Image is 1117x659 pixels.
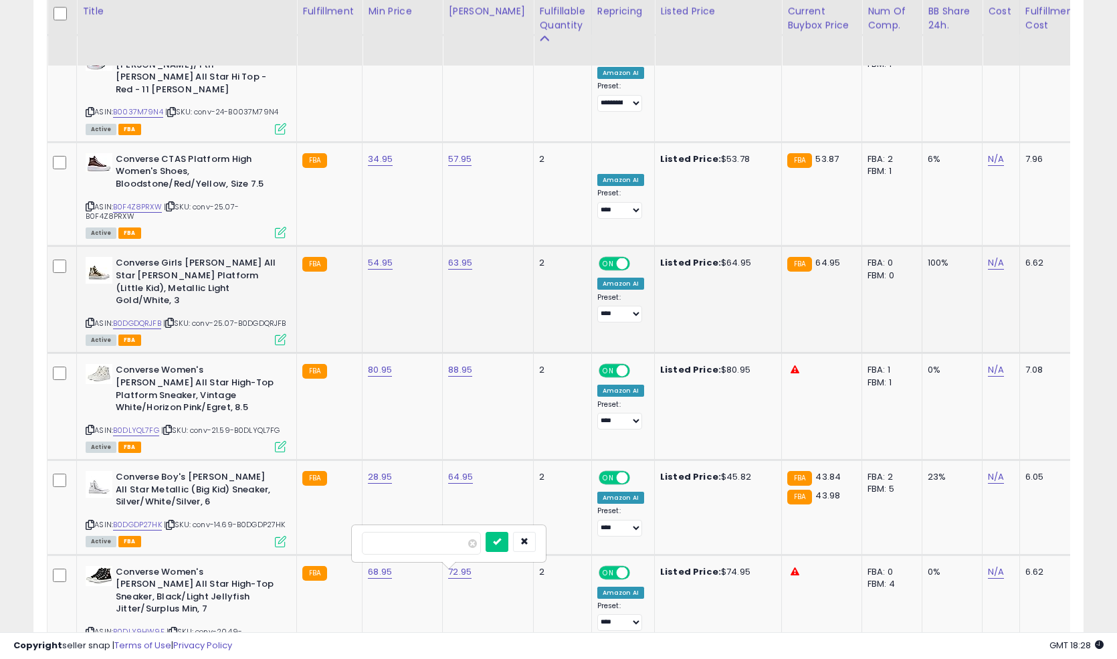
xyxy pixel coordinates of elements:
[627,567,649,578] span: OFF
[368,256,393,270] a: 54.95
[448,4,528,18] div: [PERSON_NAME]
[988,565,1004,579] a: N/A
[988,470,1004,484] a: N/A
[86,124,116,135] span: All listings currently available for purchase on Amazon
[1049,639,1104,652] span: 2025-09-9 18:28 GMT
[448,565,472,579] a: 72.95
[86,153,112,172] img: 31BUD2AIjYL._SL40_.jpg
[86,566,112,586] img: 41RtqryyAaL._SL40_.jpg
[597,189,644,219] div: Preset:
[868,483,912,495] div: FBM: 5
[302,153,327,168] small: FBA
[597,385,644,397] div: Amazon AI
[988,363,1004,377] a: N/A
[597,506,644,537] div: Preset:
[928,4,977,32] div: BB Share 24h.
[113,318,161,329] a: B0DGDQRJFB
[86,364,112,384] img: 31Fe0EIUArL._SL40_.jpg
[116,257,278,310] b: Converse Girls [PERSON_NAME] All Star [PERSON_NAME] Platform (Little Kid), Metallic Light Gold/Wh...
[86,153,286,238] div: ASIN:
[928,566,972,578] div: 0%
[988,4,1014,18] div: Cost
[86,364,286,451] div: ASIN:
[118,442,141,453] span: FBA
[660,256,721,269] b: Listed Price:
[928,153,972,165] div: 6%
[368,4,437,18] div: Min Price
[86,471,112,498] img: 31zOBIZl7nL._SL40_.jpg
[114,639,171,652] a: Terms of Use
[113,201,162,213] a: B0F4Z8PRXW
[86,471,286,545] div: ASIN:
[660,257,771,269] div: $64.95
[600,567,617,578] span: ON
[868,377,912,389] div: FBM: 1
[597,174,644,186] div: Amazon AI
[1025,257,1072,269] div: 6.62
[988,256,1004,270] a: N/A
[116,153,278,194] b: Converse CTAS Platform High Women's Shoes, Bloodstone/Red/Yellow, Size 7.5
[86,335,116,346] span: All listings currently available for purchase on Amazon
[597,293,644,323] div: Preset:
[600,258,617,270] span: ON
[868,471,912,483] div: FBA: 2
[116,566,278,619] b: Converse Women's [PERSON_NAME] All Star High-Top Sneaker, Black/Light Jellyfish Jitter/Surplus Mi...
[113,425,159,436] a: B0DLYQL7FG
[660,364,771,376] div: $80.95
[86,46,286,133] div: ASIN:
[815,470,841,483] span: 43.84
[302,4,357,18] div: Fulfillment
[86,536,116,547] span: All listings currently available for purchase on Amazon
[1025,364,1072,376] div: 7.08
[660,470,721,483] b: Listed Price:
[539,153,581,165] div: 2
[1025,471,1072,483] div: 6.05
[368,153,393,166] a: 34.95
[868,257,912,269] div: FBA: 0
[539,471,581,483] div: 2
[815,256,840,269] span: 64.95
[165,106,278,117] span: | SKU: conv-24-B0037M79N4
[597,587,644,599] div: Amazon AI
[161,425,280,436] span: | SKU: conv-21.59-B0DLYQL7FG
[868,4,916,32] div: Num of Comp.
[448,470,473,484] a: 64.95
[86,257,112,284] img: 31pD0Id6NyL._SL40_.jpg
[597,278,644,290] div: Amazon AI
[868,566,912,578] div: FBA: 0
[113,106,163,118] a: B0037M79N4
[173,639,232,652] a: Privacy Policy
[928,364,972,376] div: 0%
[118,536,141,547] span: FBA
[302,257,327,272] small: FBA
[597,492,644,504] div: Amazon AI
[86,201,239,221] span: | SKU: conv-25.07-B0F4Z8PRXW
[868,364,912,376] div: FBA: 1
[787,257,812,272] small: FBA
[448,256,472,270] a: 63.95
[597,4,649,18] div: Repricing
[302,364,327,379] small: FBA
[86,257,286,344] div: ASIN:
[118,335,141,346] span: FBA
[539,364,581,376] div: 2
[116,471,278,512] b: Converse Boy's [PERSON_NAME] All Star Metallic (Big Kid) Sneaker, Silver/White/Silver, 6
[302,471,327,486] small: FBA
[988,153,1004,166] a: N/A
[627,472,649,484] span: OFF
[787,153,812,168] small: FBA
[448,363,472,377] a: 88.95
[539,4,585,32] div: Fulfillable Quantity
[1025,153,1072,165] div: 7.96
[164,519,286,530] span: | SKU: conv-14.69-B0DGDP27HK
[118,124,141,135] span: FBA
[448,153,472,166] a: 57.95
[928,257,972,269] div: 100%
[815,489,840,502] span: 43.98
[868,153,912,165] div: FBA: 2
[86,442,116,453] span: All listings currently available for purchase on Amazon
[868,165,912,177] div: FBM: 1
[13,640,232,652] div: seller snap | |
[368,470,392,484] a: 28.95
[1025,4,1077,32] div: Fulfillment Cost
